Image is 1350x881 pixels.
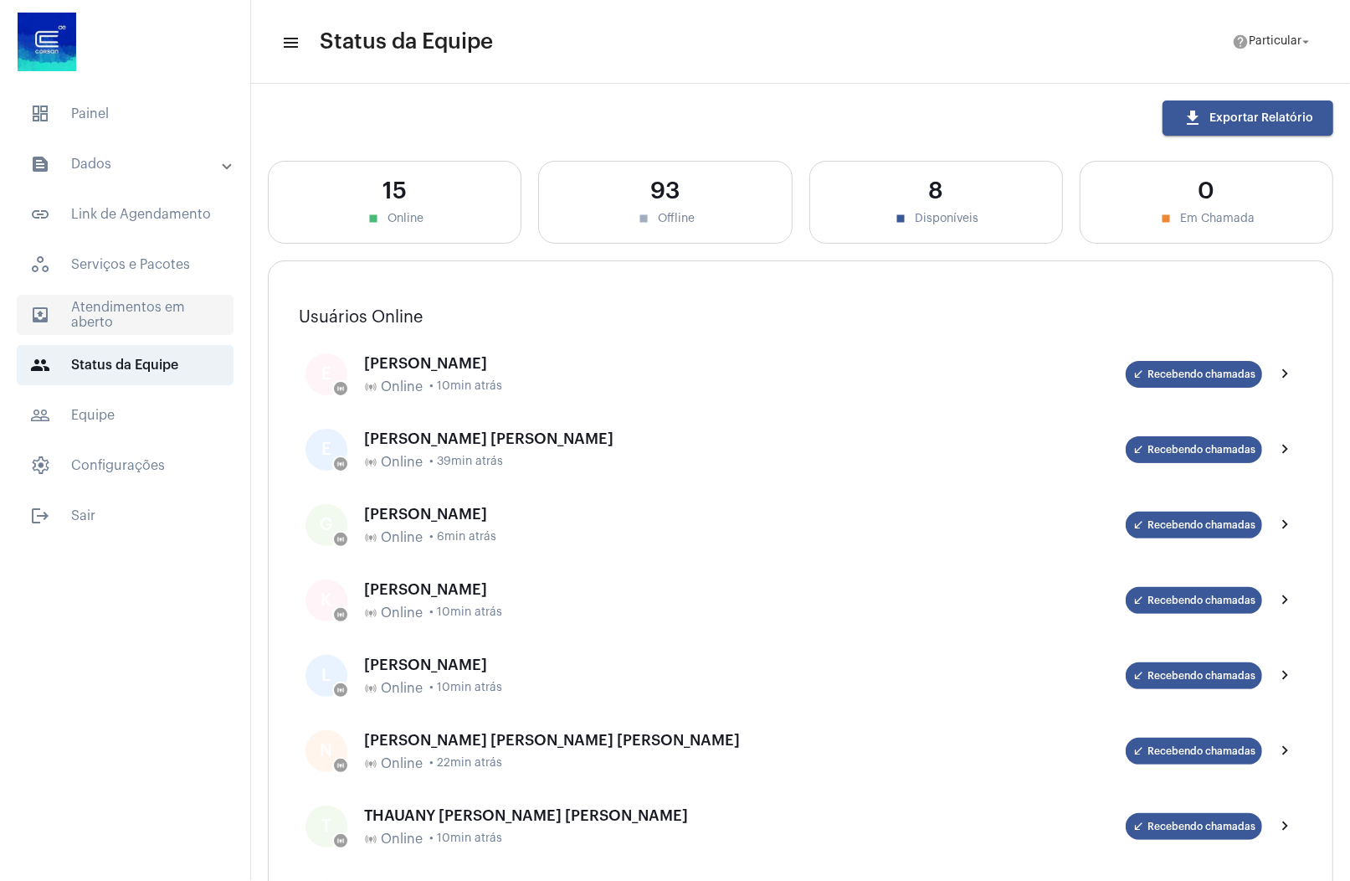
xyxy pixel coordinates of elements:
mat-icon: online_prediction [336,837,345,845]
div: 0 [1097,178,1316,204]
span: sidenav icon [30,104,50,124]
mat-icon: online_prediction [336,611,345,619]
span: Sair [17,496,234,536]
button: Exportar Relatório [1163,100,1333,136]
div: [PERSON_NAME] [PERSON_NAME] [364,430,1126,447]
mat-icon: chevron_right [1276,364,1296,384]
mat-chip: Recebendo chamadas [1126,813,1262,840]
mat-panel-title: Dados [30,154,223,174]
mat-icon: online_prediction [364,531,377,544]
mat-chip: Recebendo chamadas [1126,361,1262,388]
span: Status da Equipe [17,345,234,385]
mat-icon: stop [1158,211,1173,226]
div: G [305,504,347,546]
mat-icon: download [1183,108,1203,128]
mat-icon: call_received [1132,595,1144,606]
mat-icon: stop [893,211,908,226]
mat-chip: Recebendo chamadas [1126,587,1262,614]
span: Configurações [17,446,234,486]
mat-icon: online_prediction [336,686,345,694]
mat-icon: call_received [1132,745,1144,757]
mat-icon: stop [636,211,651,226]
div: Offline [556,211,774,226]
mat-icon: chevron_right [1276,515,1296,535]
mat-expansion-panel-header: sidenav iconDados [10,144,250,184]
div: [PERSON_NAME] [364,355,1126,372]
div: [PERSON_NAME] [PERSON_NAME] [PERSON_NAME] [364,732,1126,749]
span: Online [381,455,423,470]
mat-icon: stop [366,211,381,226]
mat-icon: online_prediction [364,456,377,469]
div: Em Chamada [1097,211,1316,226]
div: Disponíveis [827,211,1045,226]
mat-icon: call_received [1132,821,1144,832]
mat-icon: help [1232,33,1249,50]
div: E [305,429,347,471]
mat-icon: online_prediction [336,460,345,468]
mat-icon: chevron_right [1276,666,1296,686]
mat-icon: sidenav icon [30,355,50,375]
mat-icon: sidenav icon [30,154,50,174]
mat-chip: Recebendo chamadas [1126,436,1262,463]
span: Online [381,832,423,847]
mat-icon: online_prediction [364,682,377,695]
span: Serviços e Pacotes [17,245,234,285]
mat-chip: Recebendo chamadas [1126,512,1262,538]
span: Equipe [17,395,234,435]
div: [PERSON_NAME] [364,506,1126,523]
span: Atendimentos em aberto [17,295,234,335]
span: Exportar Relatório [1183,112,1313,124]
div: K [305,580,347,621]
span: • 22min atrás [429,757,502,770]
div: [PERSON_NAME] [364,581,1126,598]
mat-icon: online_prediction [364,380,377,394]
img: d4669ae0-8c07-2337-4f67-34b0df7f5ae4.jpeg [13,8,80,75]
span: • 10min atrás [429,832,502,845]
div: 15 [285,178,504,204]
span: • 39min atrás [429,456,503,468]
mat-chip: Recebendo chamadas [1126,738,1262,765]
div: 93 [556,178,774,204]
mat-chip: Recebendo chamadas [1126,662,1262,689]
span: Status da Equipe [320,28,493,55]
mat-icon: online_prediction [364,606,377,620]
span: Online [381,756,423,771]
div: N [305,730,347,772]
mat-icon: sidenav icon [30,506,50,526]
div: THAUANY [PERSON_NAME] [PERSON_NAME] [364,807,1126,824]
span: Online [381,530,423,545]
span: • 10min atrás [429,380,502,393]
span: Online [381,681,423,696]
mat-icon: online_prediction [336,384,345,393]
span: Particular [1249,36,1301,48]
div: Online [285,211,504,226]
div: T [305,806,347,848]
span: Painel [17,94,234,134]
mat-icon: online_prediction [336,761,345,770]
div: E [305,353,347,395]
mat-icon: sidenav icon [30,204,50,224]
div: 8 [827,178,1045,204]
mat-icon: sidenav icon [281,33,298,53]
mat-icon: sidenav icon [30,405,50,425]
mat-icon: chevron_right [1276,741,1296,761]
span: • 10min atrás [429,682,502,694]
mat-icon: chevron_right [1276,440,1296,460]
div: L [305,655,347,697]
mat-icon: call_received [1132,444,1144,456]
button: Particular [1222,25,1323,59]
span: Online [381,605,423,621]
mat-icon: call_received [1132,519,1144,531]
mat-icon: chevron_right [1276,817,1296,837]
mat-icon: call_received [1132,368,1144,380]
span: • 10min atrás [429,606,502,619]
mat-icon: chevron_right [1276,590,1296,611]
span: Link de Agendamento [17,194,234,234]
span: Online [381,379,423,394]
mat-icon: online_prediction [364,757,377,770]
h3: Usuários Online [299,308,1302,327]
mat-icon: call_received [1132,670,1144,682]
div: [PERSON_NAME] [364,657,1126,673]
mat-icon: online_prediction [336,535,345,544]
mat-icon: sidenav icon [30,305,50,325]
